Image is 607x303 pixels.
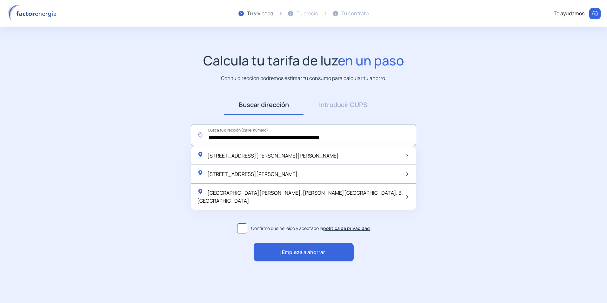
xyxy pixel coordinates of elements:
[341,10,369,18] div: Tu contrato
[406,195,408,199] img: arrow-next-item.svg
[221,74,386,82] p: Con tu dirección podremos estimar tu consumo para calcular tu ahorro.
[323,225,370,231] a: política de privacidad
[224,95,303,115] a: Buscar dirección
[303,95,383,115] a: Introducir CUPS
[203,53,404,68] h1: Calcula tu tarifa de luz
[592,10,598,17] img: llamar
[247,10,273,18] div: Tu vivienda
[406,154,408,157] img: arrow-next-item.svg
[197,189,403,205] span: [GEOGRAPHIC_DATA][PERSON_NAME], [PERSON_NAME][GEOGRAPHIC_DATA], B, [GEOGRAPHIC_DATA]
[197,151,203,158] img: location-pin-green.svg
[280,248,327,257] span: ¡Empieza a ahorrar!
[406,172,408,176] img: arrow-next-item.svg
[554,10,584,18] div: Te ayudamos
[297,10,318,18] div: Tu precio
[197,188,203,195] img: location-pin-green.svg
[207,152,339,159] span: [STREET_ADDRESS][PERSON_NAME][PERSON_NAME]
[338,51,404,69] span: en un paso
[197,170,203,176] img: location-pin-green.svg
[251,225,370,232] span: Confirmo que he leído y aceptado la
[207,171,297,178] span: [STREET_ADDRESS][PERSON_NAME]
[6,4,60,23] img: logo factor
